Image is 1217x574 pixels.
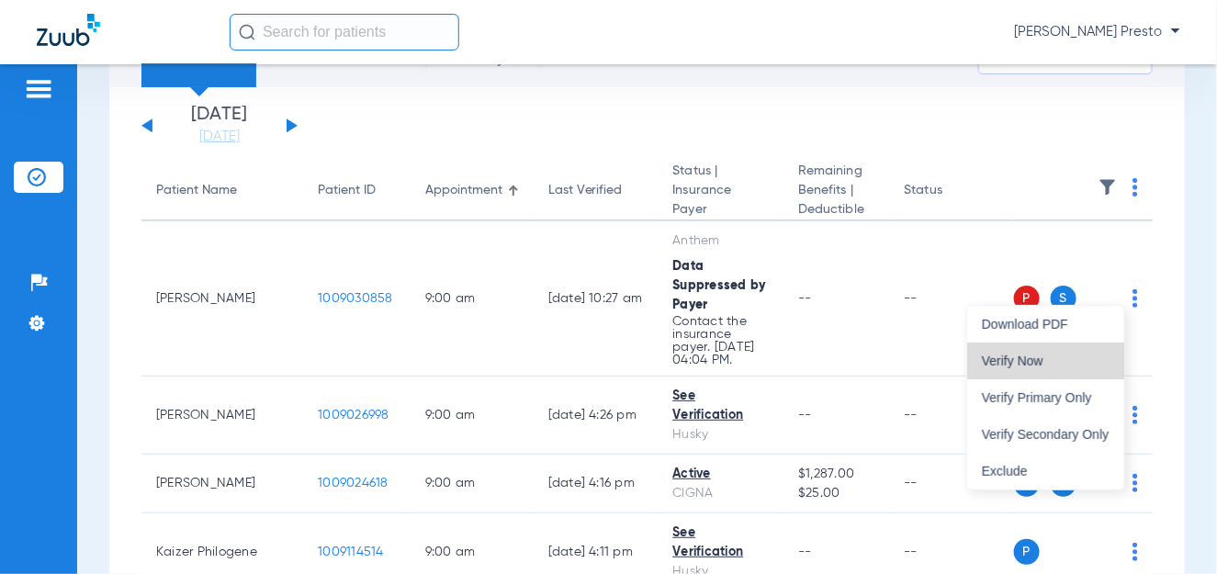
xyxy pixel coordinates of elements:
[982,465,1110,478] span: Exclude
[1125,486,1217,574] iframe: Chat Widget
[982,355,1110,367] span: Verify Now
[982,318,1110,331] span: Download PDF
[982,391,1110,404] span: Verify Primary Only
[982,428,1110,441] span: Verify Secondary Only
